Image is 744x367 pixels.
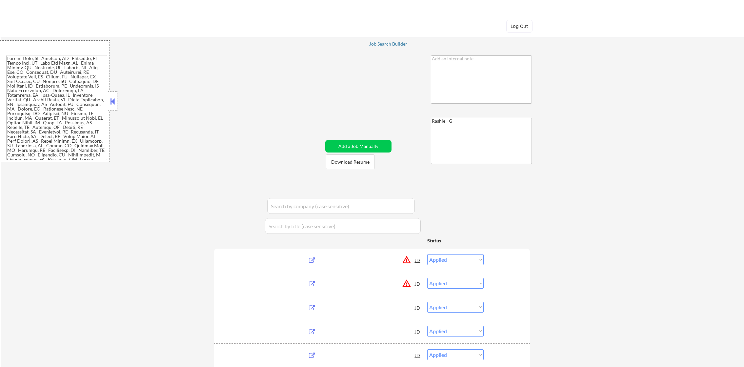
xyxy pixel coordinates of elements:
div: JD [414,302,421,314]
div: JD [414,254,421,266]
button: Download Resume [326,154,374,169]
input: Search by company (case sensitive) [267,198,415,214]
input: Search by title (case sensitive) [265,218,421,234]
div: JD [414,278,421,290]
button: warning_amber [402,255,411,264]
button: Log Out [506,20,533,33]
div: Job Search Builder [369,42,408,46]
button: Add a Job Manually [325,140,392,153]
div: JD [414,326,421,337]
div: Status [427,234,484,246]
button: warning_amber [402,279,411,288]
div: JD [414,349,421,361]
a: Job Search Builder [369,41,408,48]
